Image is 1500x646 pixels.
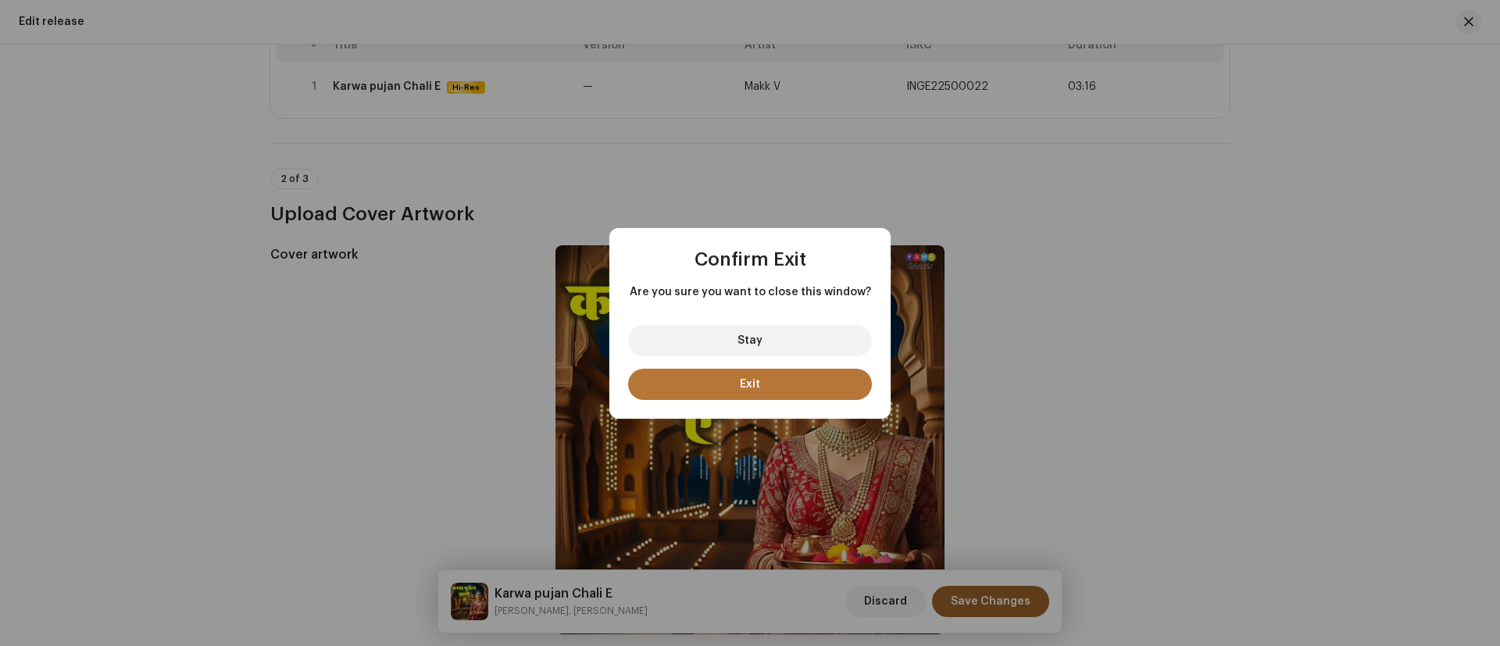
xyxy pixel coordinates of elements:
span: Are you sure you want to close this window? [628,284,872,300]
span: Exit [740,379,760,390]
span: Confirm Exit [695,250,806,269]
button: Stay [628,325,872,356]
span: Stay [737,335,762,346]
button: Exit [628,369,872,400]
